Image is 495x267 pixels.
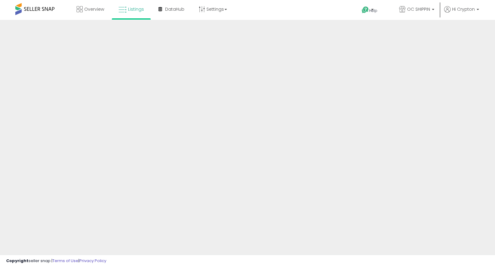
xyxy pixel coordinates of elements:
[128,6,144,12] span: Listings
[165,6,184,12] span: DataHub
[444,6,479,20] a: Hi Crypton
[407,6,430,12] span: OC SHIPPIN
[52,258,78,264] a: Terms of Use
[84,6,104,12] span: Overview
[369,8,377,13] span: Help
[6,258,106,264] div: seller snap | |
[357,2,389,20] a: Help
[361,6,369,14] i: Get Help
[6,258,28,264] strong: Copyright
[79,258,106,264] a: Privacy Policy
[452,6,475,12] span: Hi Crypton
